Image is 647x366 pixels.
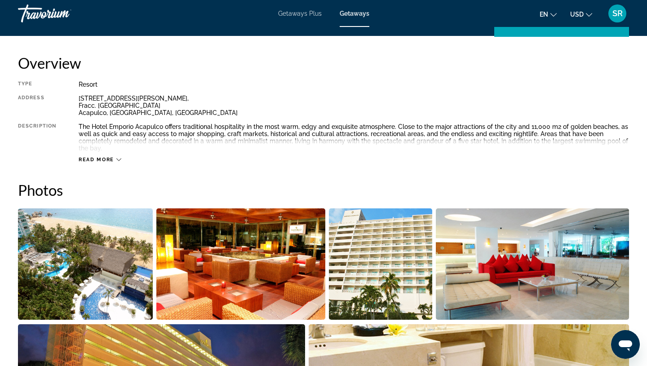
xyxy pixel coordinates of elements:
div: Resort [79,81,629,88]
div: Description [18,123,56,152]
span: en [540,11,548,18]
span: SR [612,9,623,18]
button: Read more [79,156,121,163]
h2: Overview [18,54,629,72]
button: Open full-screen image slider [436,208,629,320]
span: Read more [79,157,114,163]
button: Change currency [570,8,592,21]
iframe: Button to launch messaging window [611,330,640,359]
button: Change language [540,8,557,21]
span: USD [570,11,584,18]
a: Getaways Plus [278,10,322,17]
button: Open full-screen image slider [329,208,432,320]
div: The Hotel Emporio Acapulco offers traditional hospitality in the most warm, edgy and exquisite at... [79,123,629,152]
a: Travorium [18,2,108,25]
button: Open full-screen image slider [156,208,325,320]
div: [STREET_ADDRESS][PERSON_NAME], Fracc. [GEOGRAPHIC_DATA] Acapulco, [GEOGRAPHIC_DATA], [GEOGRAPHIC_... [79,95,629,116]
button: Open full-screen image slider [18,208,153,320]
a: Getaways [340,10,369,17]
div: Address [18,95,56,116]
h2: Photos [18,181,629,199]
div: Type [18,81,56,88]
button: User Menu [606,4,629,23]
